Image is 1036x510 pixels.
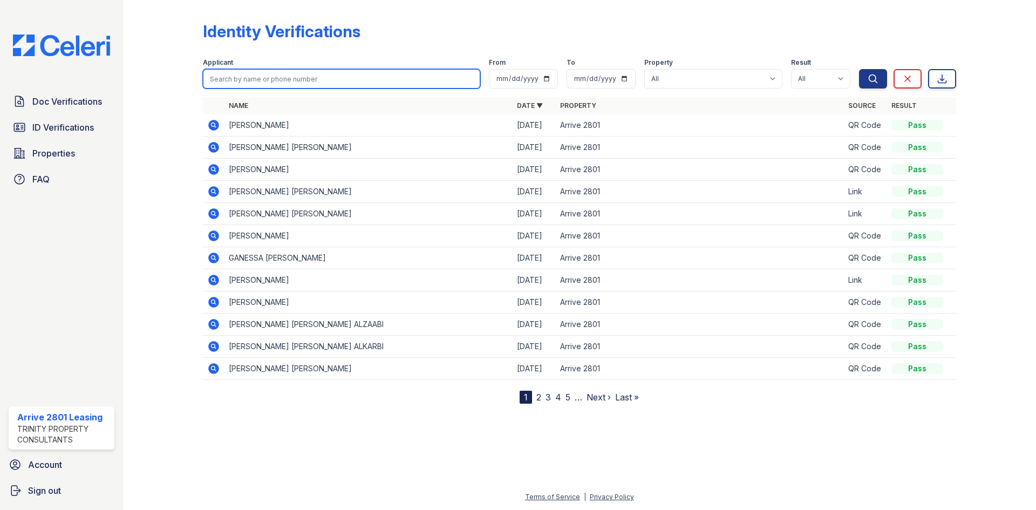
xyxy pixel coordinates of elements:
[513,291,556,314] td: [DATE]
[513,358,556,380] td: [DATE]
[556,314,844,336] td: Arrive 2801
[224,336,513,358] td: [PERSON_NAME] [PERSON_NAME] ALKARBI
[513,314,556,336] td: [DATE]
[556,225,844,247] td: Arrive 2801
[891,101,917,110] a: Result
[590,493,634,501] a: Privacy Policy
[513,269,556,291] td: [DATE]
[224,314,513,336] td: [PERSON_NAME] [PERSON_NAME] ALZAABI
[517,101,543,110] a: Date ▼
[224,137,513,159] td: [PERSON_NAME] [PERSON_NAME]
[17,424,110,445] div: Trinity Property Consultants
[513,336,556,358] td: [DATE]
[546,392,551,403] a: 3
[844,114,887,137] td: QR Code
[224,203,513,225] td: [PERSON_NAME] [PERSON_NAME]
[891,275,943,285] div: Pass
[556,336,844,358] td: Arrive 2801
[203,22,360,41] div: Identity Verifications
[224,291,513,314] td: [PERSON_NAME]
[9,117,114,138] a: ID Verifications
[513,114,556,137] td: [DATE]
[224,225,513,247] td: [PERSON_NAME]
[513,137,556,159] td: [DATE]
[556,114,844,137] td: Arrive 2801
[513,159,556,181] td: [DATE]
[28,458,62,471] span: Account
[891,253,943,263] div: Pass
[32,95,102,108] span: Doc Verifications
[844,269,887,291] td: Link
[844,181,887,203] td: Link
[791,58,811,67] label: Result
[17,411,110,424] div: Arrive 2801 Leasing
[32,173,50,186] span: FAQ
[525,493,580,501] a: Terms of Service
[556,181,844,203] td: Arrive 2801
[224,247,513,269] td: GANESSA [PERSON_NAME]
[224,159,513,181] td: [PERSON_NAME]
[891,186,943,197] div: Pass
[203,58,233,67] label: Applicant
[844,159,887,181] td: QR Code
[644,58,673,67] label: Property
[844,358,887,380] td: QR Code
[224,269,513,291] td: [PERSON_NAME]
[536,392,541,403] a: 2
[844,203,887,225] td: Link
[891,363,943,374] div: Pass
[513,203,556,225] td: [DATE]
[556,358,844,380] td: Arrive 2801
[224,358,513,380] td: [PERSON_NAME] [PERSON_NAME]
[891,319,943,330] div: Pass
[891,120,943,131] div: Pass
[513,247,556,269] td: [DATE]
[615,392,639,403] a: Last »
[555,392,561,403] a: 4
[513,225,556,247] td: [DATE]
[224,181,513,203] td: [PERSON_NAME] [PERSON_NAME]
[891,142,943,153] div: Pass
[575,391,582,404] span: …
[560,101,596,110] a: Property
[844,314,887,336] td: QR Code
[4,35,119,56] img: CE_Logo_Blue-a8612792a0a2168367f1c8372b55b34899dd931a85d93a1a3d3e32e68fde9ad4.png
[891,230,943,241] div: Pass
[556,269,844,291] td: Arrive 2801
[844,291,887,314] td: QR Code
[844,247,887,269] td: QR Code
[567,58,575,67] label: To
[4,480,119,501] a: Sign out
[556,203,844,225] td: Arrive 2801
[844,225,887,247] td: QR Code
[848,101,876,110] a: Source
[28,484,61,497] span: Sign out
[844,336,887,358] td: QR Code
[32,121,94,134] span: ID Verifications
[4,454,119,475] a: Account
[224,114,513,137] td: [PERSON_NAME]
[556,247,844,269] td: Arrive 2801
[565,392,570,403] a: 5
[9,91,114,112] a: Doc Verifications
[891,341,943,352] div: Pass
[9,168,114,190] a: FAQ
[203,69,480,89] input: Search by name or phone number
[513,181,556,203] td: [DATE]
[32,147,75,160] span: Properties
[891,208,943,219] div: Pass
[844,137,887,159] td: QR Code
[556,137,844,159] td: Arrive 2801
[489,58,506,67] label: From
[891,164,943,175] div: Pass
[587,392,611,403] a: Next ›
[229,101,248,110] a: Name
[556,159,844,181] td: Arrive 2801
[9,142,114,164] a: Properties
[891,297,943,308] div: Pass
[556,291,844,314] td: Arrive 2801
[584,493,586,501] div: |
[520,391,532,404] div: 1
